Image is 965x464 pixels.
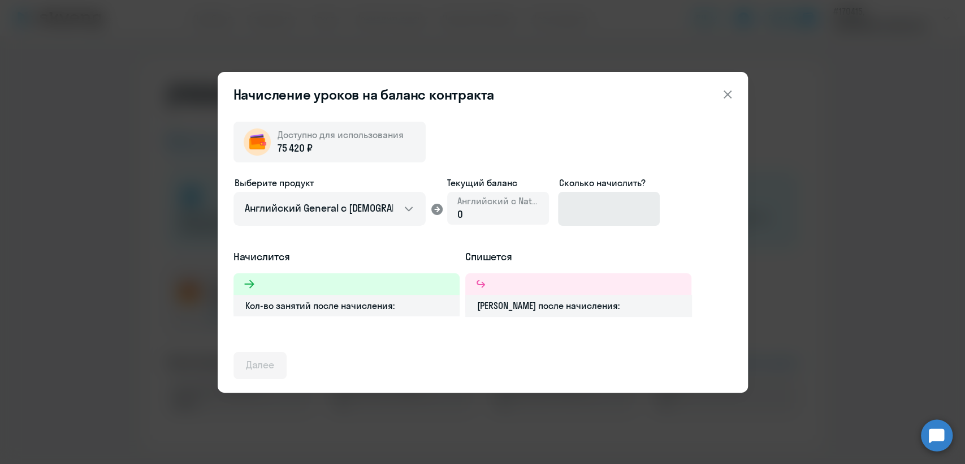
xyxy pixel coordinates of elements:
[465,295,691,316] div: [PERSON_NAME] после начисления:
[244,128,271,156] img: wallet-circle.png
[218,85,748,104] header: Начисление уроков на баланс контракта
[457,195,539,207] span: Английский с Native
[278,129,404,140] span: Доступно для использования
[447,176,549,190] span: Текущий баланс
[235,177,314,188] span: Выберите продукт
[233,295,460,316] div: Кол-во занятий после начисления:
[457,208,463,221] span: 0
[233,352,287,379] button: Далее
[246,358,275,372] div: Далее
[559,177,646,188] span: Сколько начислить?
[233,250,460,264] h5: Начислится
[278,141,313,156] span: 75 420 ₽
[465,250,691,264] h5: Спишется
